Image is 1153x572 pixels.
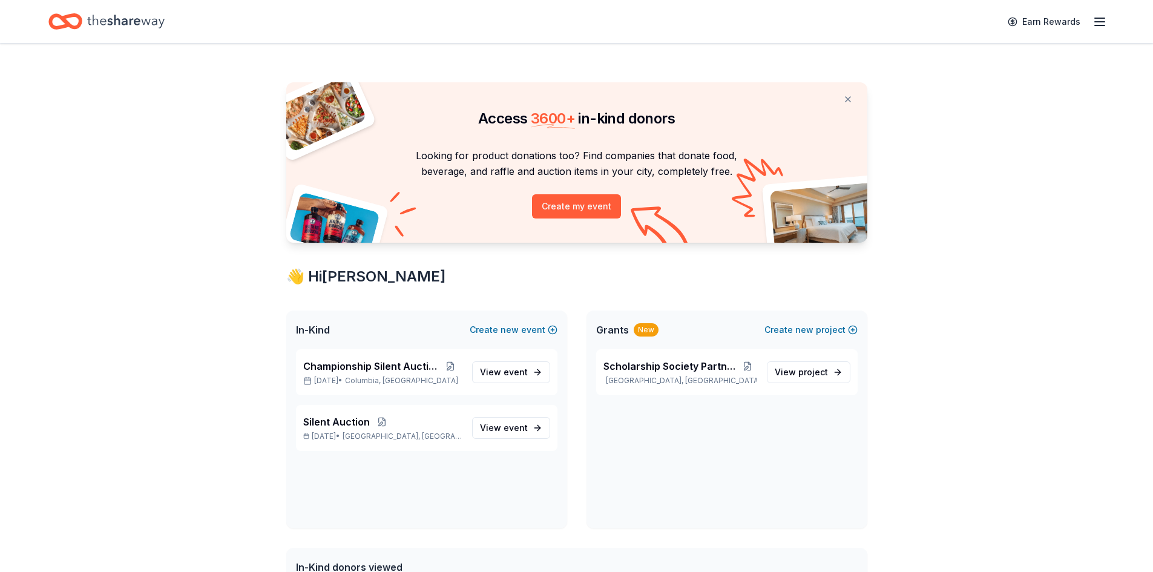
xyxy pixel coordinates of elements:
[767,361,850,383] a: View project
[472,417,550,439] a: View event
[345,376,458,386] span: Columbia, [GEOGRAPHIC_DATA]
[48,7,165,36] a: Home
[296,323,330,337] span: In-Kind
[286,267,867,286] div: 👋 Hi [PERSON_NAME]
[301,148,853,180] p: Looking for product donations too? Find companies that donate food, beverage, and raffle and auct...
[795,323,813,337] span: new
[303,432,462,441] p: [DATE] •
[634,323,659,337] div: New
[603,359,738,373] span: Scholarship Society Partner Program
[798,367,828,377] span: project
[480,365,528,380] span: View
[472,361,550,383] a: View event
[478,110,675,127] span: Access in-kind donors
[504,422,528,433] span: event
[272,75,367,153] img: Pizza
[303,376,462,386] p: [DATE] •
[501,323,519,337] span: new
[532,194,621,219] button: Create my event
[343,432,462,441] span: [GEOGRAPHIC_DATA], [GEOGRAPHIC_DATA]
[504,367,528,377] span: event
[1000,11,1088,33] a: Earn Rewards
[596,323,629,337] span: Grants
[470,323,557,337] button: Createnewevent
[531,110,575,127] span: 3600 +
[775,365,828,380] span: View
[631,206,691,252] img: Curvy arrow
[764,323,858,337] button: Createnewproject
[603,376,757,386] p: [GEOGRAPHIC_DATA], [GEOGRAPHIC_DATA]
[303,415,370,429] span: Silent Auction
[480,421,528,435] span: View
[303,359,439,373] span: Championship Silent Auction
